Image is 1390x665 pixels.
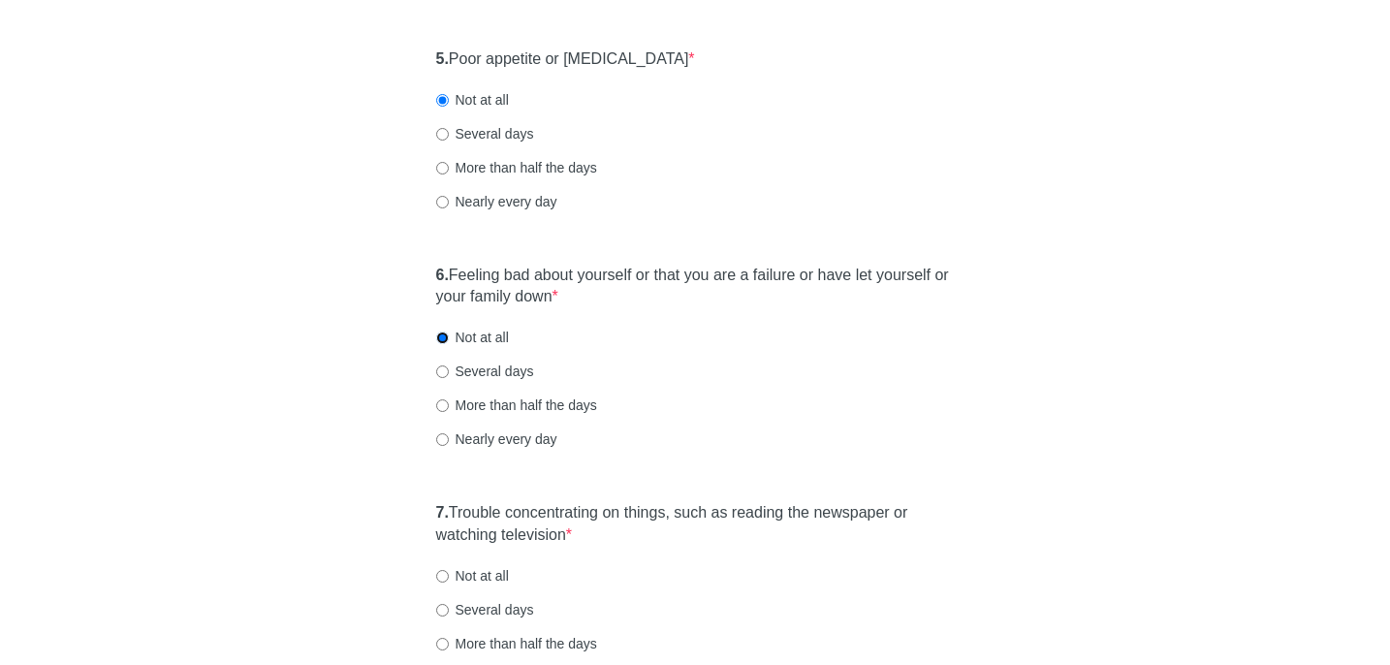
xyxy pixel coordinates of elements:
strong: 6. [436,267,449,283]
label: Several days [436,124,534,143]
input: Nearly every day [436,196,449,208]
label: Nearly every day [436,192,557,211]
label: Several days [436,362,534,381]
strong: 7. [436,504,449,521]
input: Not at all [436,332,449,344]
label: Not at all [436,328,509,347]
input: Several days [436,604,449,617]
label: More than half the days [436,396,597,415]
input: More than half the days [436,399,449,412]
input: Not at all [436,570,449,583]
input: Not at all [436,94,449,107]
input: Several days [436,128,449,141]
label: Several days [436,600,534,619]
label: Trouble concentrating on things, such as reading the newspaper or watching television [436,502,955,547]
input: More than half the days [436,638,449,650]
input: Nearly every day [436,433,449,446]
label: Nearly every day [436,429,557,449]
input: More than half the days [436,162,449,174]
label: Not at all [436,90,509,110]
input: Several days [436,365,449,378]
label: More than half the days [436,158,597,177]
label: Not at all [436,566,509,586]
label: Feeling bad about yourself or that you are a failure or have let yourself or your family down [436,265,955,309]
label: More than half the days [436,634,597,653]
strong: 5. [436,50,449,67]
label: Poor appetite or [MEDICAL_DATA] [436,48,695,71]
